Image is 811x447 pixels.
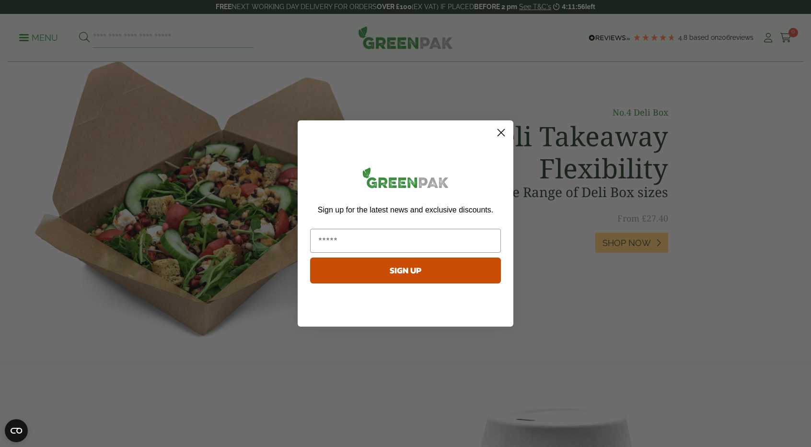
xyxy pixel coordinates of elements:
[318,206,493,214] span: Sign up for the latest news and exclusive discounts.
[310,258,501,283] button: SIGN UP
[493,124,510,141] button: Close dialog
[310,229,501,253] input: Email
[5,419,28,442] button: Open CMP widget
[310,164,501,196] img: greenpak_logo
